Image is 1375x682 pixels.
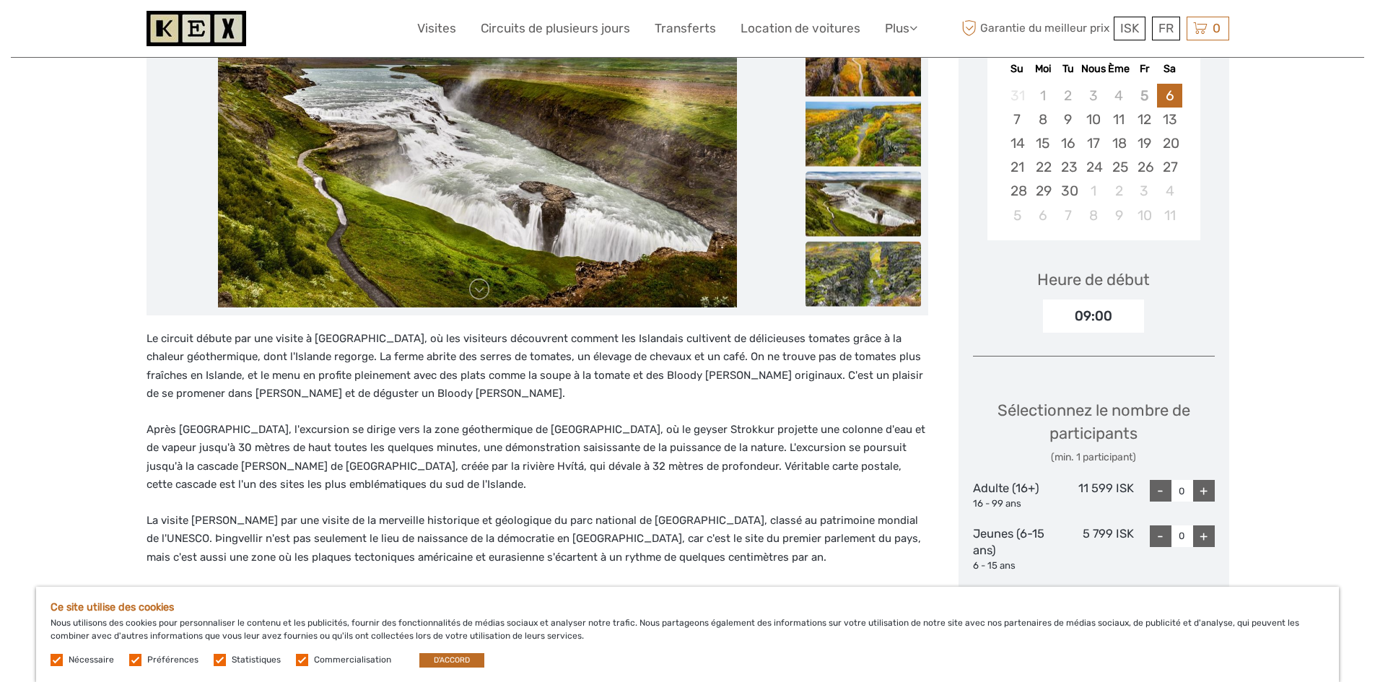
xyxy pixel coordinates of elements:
[1091,183,1096,199] font: 1
[1005,179,1030,203] div: Choisissez le dimanche 28 septembre 2025
[1010,87,1025,104] font: 31
[1112,135,1127,152] font: 18
[1086,159,1103,175] font: 24
[1200,483,1208,499] font: +
[419,653,484,668] button: D'ACCORD
[1078,481,1134,495] font: 11 599 ISK
[1132,131,1157,155] div: Choisissez le vendredi 19 septembre 2025
[741,18,860,39] a: Location de voitures
[1036,159,1052,175] font: 22
[1140,87,1148,104] font: 5
[1081,84,1106,108] div: Non disponible le mercredi 3 septembre 2025
[147,655,198,665] font: Préférences
[1040,87,1046,104] font: 1
[417,18,456,39] a: Visites
[1081,155,1106,179] div: Choisissez le mercredi 24 septembre 2025
[1163,111,1177,128] font: 13
[1138,135,1151,152] font: 19
[1036,135,1049,152] font: 15
[806,171,921,236] img: 7e564485fce44793b3840ec4608b50b7_slider_thumbnail.jpg
[1005,204,1030,227] div: Choisissez le dimanche 5 octobre 2025
[973,527,1044,558] font: Jeunes (6-15 ans)
[806,31,921,96] img: 00f78421745d471e9b7ae8605374c999_slider_thumbnail.jpg
[1055,155,1081,179] div: Choisissez le mardi 23 septembre 2025
[1061,159,1078,175] font: 23
[1157,155,1182,179] div: Choisissez le samedi 27 septembre 2025
[1140,183,1148,199] font: 3
[1005,108,1030,131] div: Choisissez le dimanche 7 septembre 2025
[1132,84,1157,108] div: Non disponible le vendredi 5 septembre 2025
[1081,179,1106,203] div: Choisissez le mercredi 1er octobre 2025
[1166,183,1174,199] font: 4
[69,655,114,665] font: Nécessaire
[1055,179,1081,203] div: Choisissez le mardi 30 septembre 2025
[655,21,716,35] font: Transferts
[1106,84,1132,108] div: Non disponible le jeudi 4 septembre 2025
[1138,207,1152,224] font: 10
[1132,204,1157,227] div: Choisissez le vendredi 10 octobre 2025
[1200,528,1208,544] font: +
[1157,204,1182,227] div: Choisissez le samedi 11 octobre 2025
[1010,135,1025,152] font: 14
[998,401,1190,442] font: Sélectionnez le nombre de participants
[1081,108,1106,131] div: Choisissez le mercredi 10 septembre 2025
[1108,63,1130,75] font: Ème
[806,241,921,306] img: 5bc484c654114ffab2ca5f59cb1a1cf6_slider_thumbnail.jpg
[51,618,1299,640] font: Nous utilisons des cookies pour personnaliser le contenu et les publicités, fournir des fonctionn...
[1013,111,1021,128] font: 7
[1005,155,1030,179] div: Choisissez le dimanche 21 septembre 2025
[147,11,246,46] img: 1261-44dab5bb-39f8-40da-b0c2-4d9fce00897c_logo_small.jpg
[1164,207,1176,224] font: 11
[1140,63,1149,75] font: Fr
[980,21,1109,35] font: Garantie du meilleur prix
[973,560,1016,571] font: 6 - 15 ans
[1010,63,1023,75] font: Su
[1106,179,1132,203] div: Choisissez le jeudi 2 octobre 2025
[20,25,354,37] font: Nous sommes actuellement absents. Revenez plus tard !
[655,18,716,39] a: Transferts
[1030,204,1055,227] div: Choisissez le lundi 6 octobre 2025
[1157,131,1182,155] div: Choisissez le samedi 20 septembre 2025
[1081,131,1106,155] div: Choisissez le mercredi 17 septembre 2025
[1055,204,1081,227] div: Choisissez le mardi 7 octobre 2025
[1157,483,1164,499] font: -
[481,18,630,39] a: Circuits de plusieurs jours
[232,655,281,665] font: Statistiques
[1113,111,1125,128] font: 11
[1013,207,1021,224] font: 5
[1132,108,1157,131] div: Choisissez le vendredi 12 septembre 2025
[1005,84,1030,108] div: Non disponible le dimanche 31 août 2025
[973,498,1021,509] font: 16 - 99 ans
[885,21,909,35] font: Plus
[1039,111,1047,128] font: 8
[1106,131,1132,155] div: Choisissez le jeudi 18 septembre 2025
[1010,159,1024,175] font: 21
[1138,159,1154,175] font: 26
[147,332,923,401] font: Le circuit débute par une visite à [GEOGRAPHIC_DATA], où les visiteurs découvrent comment les Isl...
[1157,528,1164,544] font: -
[1115,183,1123,199] font: 2
[1030,84,1055,108] div: Non disponible le lundi 1er septembre 2025
[992,84,1195,227] div: mois 2025-09
[1064,87,1072,104] font: 2
[166,22,183,40] button: Ouvrir le widget de chat LiveChat
[1065,207,1072,224] font: 7
[1115,207,1123,224] font: 9
[1005,131,1030,155] div: Choisissez le dimanche 14 septembre 2025
[806,101,921,166] img: bd87e28be55b4435966fcaa4c1f91071_slider_thumbnail.jpg
[1132,155,1157,179] div: Choisissez le vendredi 26 septembre 2025
[1030,108,1055,131] div: Choisissez le lundi 8 septembre 2025
[1055,84,1081,108] div: Non disponible le mardi 2 septembre 2025
[1051,451,1136,463] font: (min. 1 participant)
[1039,207,1047,224] font: 6
[1213,21,1221,35] font: 0
[1036,183,1052,199] font: 29
[1157,84,1182,108] div: Choisissez le samedi 6 septembre 2025
[1086,111,1101,128] font: 10
[1055,131,1081,155] div: Choisissez le mardi 16 septembre 2025
[1106,108,1132,131] div: Choisissez le jeudi 11 septembre 2025
[1112,159,1128,175] font: 25
[1138,111,1151,128] font: 12
[51,601,174,613] font: Ce site utilise des cookies
[1083,527,1134,541] font: 5 799 ISK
